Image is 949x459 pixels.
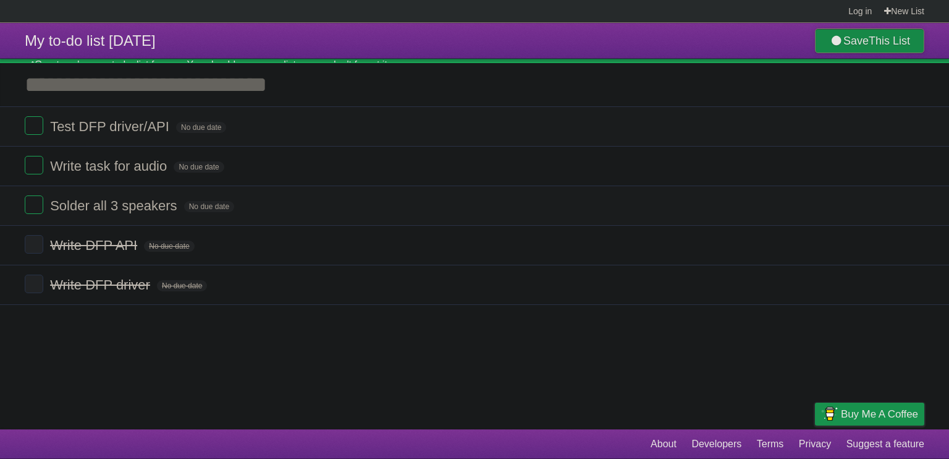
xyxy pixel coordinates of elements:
[25,235,43,254] label: Done
[799,432,831,456] a: Privacy
[50,158,170,174] span: Write task for audio
[50,119,172,134] span: Test DFP driver/API
[815,403,924,426] a: Buy me a coffee
[50,238,140,253] span: Write DFP API
[25,156,43,174] label: Done
[25,116,43,135] label: Done
[846,432,924,456] a: Suggest a feature
[815,28,924,53] a: SaveThis List
[174,161,224,173] span: No due date
[176,122,226,133] span: No due date
[25,275,43,293] label: Done
[25,32,156,49] span: My to-do list [DATE]
[651,432,677,456] a: About
[157,280,207,291] span: No due date
[25,195,43,214] label: Done
[50,277,153,293] span: Write DFP driver
[184,201,234,212] span: No due date
[50,198,180,213] span: Solder all 3 speakers
[691,432,741,456] a: Developers
[841,403,918,425] span: Buy me a coffee
[144,241,194,252] span: No due date
[869,35,910,47] b: This List
[757,432,784,456] a: Terms
[821,403,838,424] img: Buy me a coffee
